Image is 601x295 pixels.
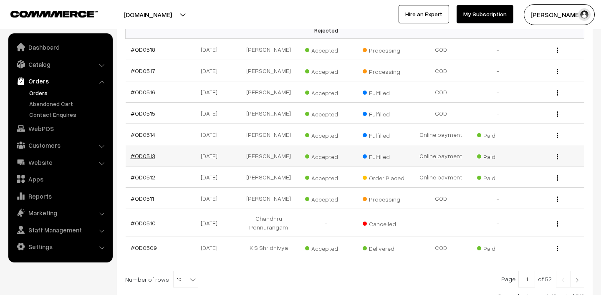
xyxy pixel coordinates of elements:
span: 10 [173,271,198,287]
span: Page [501,275,515,282]
img: Menu [557,90,558,96]
span: Accepted [305,242,347,253]
a: #OD0514 [131,131,155,138]
img: Left [559,277,567,282]
span: Fulfilled [363,86,404,97]
a: Website [10,155,110,170]
a: Marketing [10,205,110,220]
span: Accepted [305,150,347,161]
img: Menu [557,175,558,181]
td: [DATE] [183,209,240,237]
a: #OD0518 [131,46,155,53]
td: - [470,39,527,60]
a: Dashboard [10,40,110,55]
a: #OD0509 [131,244,157,251]
td: Online payment [412,145,469,166]
a: Abandoned Cart [27,99,110,108]
span: Accepted [305,65,347,76]
td: [DATE] [183,166,240,188]
a: Settings [10,239,110,254]
a: #OD0515 [131,110,155,117]
a: Apps [10,171,110,187]
a: #OD0517 [131,67,155,74]
span: Accepted [305,108,347,119]
button: [PERSON_NAME] [524,4,595,25]
img: Menu [557,111,558,117]
td: COD [412,237,469,258]
img: Menu [557,154,558,159]
a: #OD0513 [131,152,155,159]
td: [PERSON_NAME] [240,188,297,209]
td: COD [412,81,469,103]
td: [DATE] [183,39,240,60]
img: Menu [557,197,558,202]
td: K S Shridhivya [240,237,297,258]
span: Fulfilled [363,108,404,119]
td: - [470,103,527,124]
span: Accepted [305,193,347,204]
span: Delivered [363,242,404,253]
button: [DOMAIN_NAME] [94,4,201,25]
span: Paid [477,171,519,182]
span: of 52 [538,275,552,282]
a: Customers [10,138,110,153]
span: Processing [363,44,404,55]
img: Menu [557,246,558,251]
a: Orders [10,73,110,88]
td: [DATE] [183,237,240,258]
td: [PERSON_NAME] [240,81,297,103]
span: Accepted [305,171,347,182]
td: COD [412,188,469,209]
td: [PERSON_NAME] [240,103,297,124]
img: Right [573,277,581,282]
td: [DATE] [183,124,240,145]
td: [PERSON_NAME] [240,145,297,166]
td: [PERSON_NAME] [240,124,297,145]
img: Menu [557,48,558,53]
img: COMMMERCE [10,11,98,17]
a: COMMMERCE [10,8,83,18]
a: Orders [27,88,110,97]
td: - [470,81,527,103]
td: COD [412,60,469,81]
td: Online payment [412,166,469,188]
td: [PERSON_NAME] [240,166,297,188]
td: - [298,209,355,237]
td: [DATE] [183,81,240,103]
span: Accepted [305,86,347,97]
a: Staff Management [10,222,110,237]
a: #OD0516 [131,88,155,96]
span: Paid [477,242,519,253]
td: [PERSON_NAME] [240,39,297,60]
img: user [578,8,591,21]
td: - [470,209,527,237]
img: Menu [557,69,558,74]
span: Accepted [305,129,347,140]
img: Menu [557,133,558,138]
td: [DATE] [183,188,240,209]
a: Catalog [10,57,110,72]
td: - [470,60,527,81]
span: Fulfilled [363,129,404,140]
td: [DATE] [183,60,240,81]
a: WebPOS [10,121,110,136]
a: #OD0511 [131,195,154,202]
td: [PERSON_NAME] [240,60,297,81]
a: #OD0510 [131,219,156,227]
span: 10 [174,271,198,288]
span: Paid [477,129,519,140]
span: Number of rows [125,275,169,284]
span: Fulfilled [363,150,404,161]
span: Accepted [305,44,347,55]
span: Paid [477,150,519,161]
a: Reports [10,189,110,204]
td: Chandhru Ponnurangam [240,209,297,237]
a: My Subscription [457,5,513,23]
td: COD [412,103,469,124]
a: Contact Enquires [27,110,110,119]
span: Processing [363,193,404,204]
a: Hire an Expert [399,5,449,23]
td: COD [412,39,469,60]
span: Processing [363,65,404,76]
img: Menu [557,221,558,227]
